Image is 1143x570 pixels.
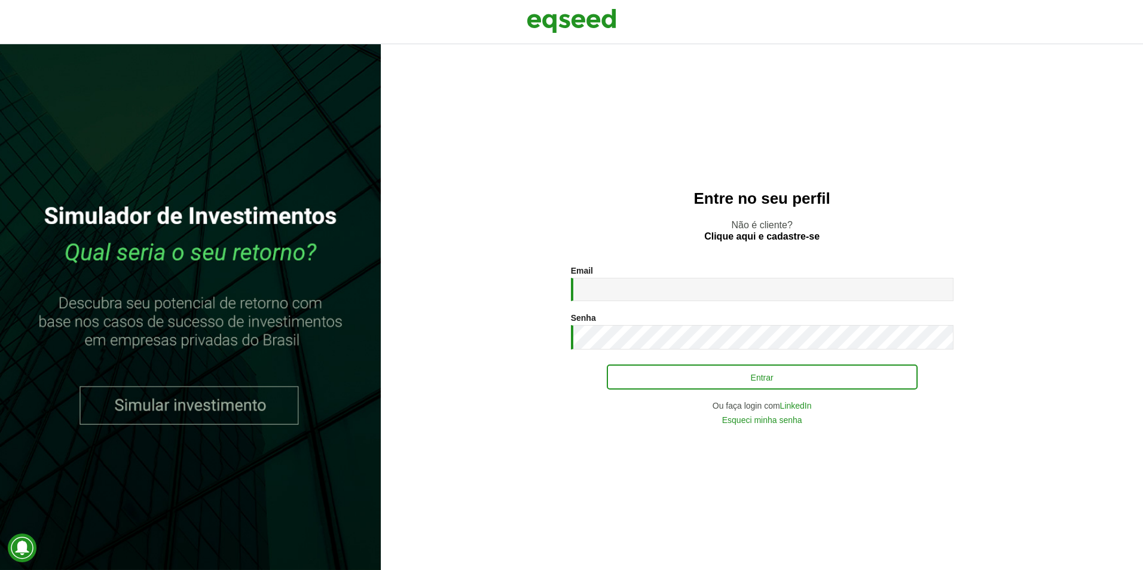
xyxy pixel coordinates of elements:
div: Ou faça login com [571,402,953,410]
h2: Entre no seu perfil [405,190,1119,207]
img: EqSeed Logo [527,6,616,36]
label: Senha [571,314,596,322]
a: LinkedIn [780,402,812,410]
a: Esqueci minha senha [722,416,802,424]
a: Clique aqui e cadastre-se [704,232,820,241]
p: Não é cliente? [405,219,1119,242]
label: Email [571,266,593,275]
button: Entrar [607,364,918,390]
